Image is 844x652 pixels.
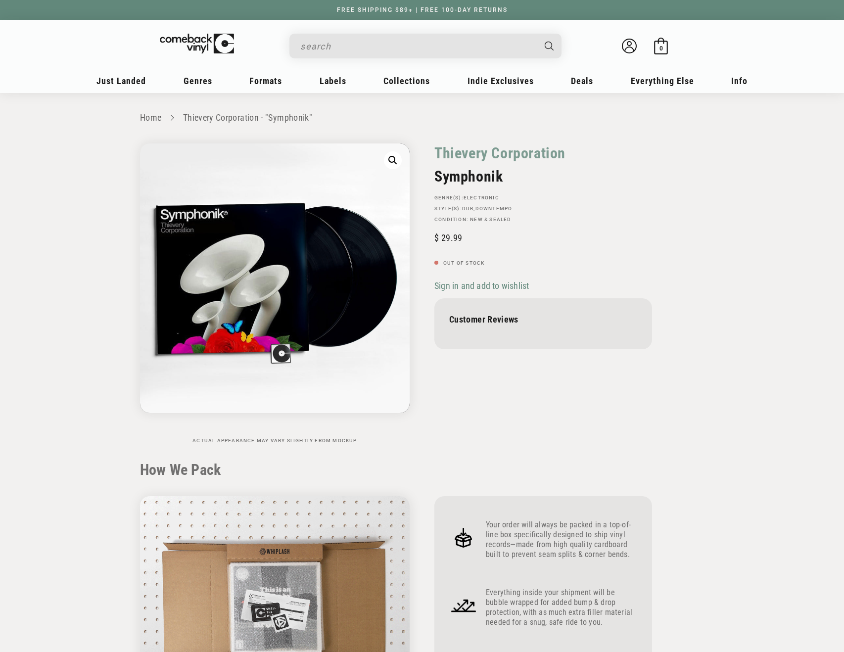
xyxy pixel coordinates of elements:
span: Collections [383,76,430,86]
p: Everything inside your shipment will be bubble wrapped for added bump & drop protection, with as ... [486,588,637,627]
span: Sign in and add to wishlist [434,280,529,291]
span: Just Landed [96,76,146,86]
span: Info [731,76,748,86]
media-gallery: Gallery Viewer [140,143,410,444]
span: $ [434,233,439,243]
button: Sign in and add to wishlist [434,280,532,291]
p: Condition: New & Sealed [434,217,652,223]
span: 0 [659,45,663,52]
span: Deals [571,76,593,86]
a: Electronic [464,195,499,200]
span: Labels [320,76,346,86]
p: Actual appearance may vary slightly from mockup [140,438,410,444]
input: search [300,36,535,56]
span: 29.99 [434,233,462,243]
p: Customer Reviews [449,314,637,325]
a: FREE SHIPPING $89+ | FREE 100-DAY RETURNS [327,6,517,13]
a: Home [140,112,161,123]
span: Indie Exclusives [468,76,534,86]
nav: breadcrumbs [140,111,704,125]
p: Out of stock [434,260,652,266]
p: GENRE(S): [434,195,652,201]
a: Thievery Corporation - "Symphonik" [183,112,312,123]
span: Formats [249,76,282,86]
span: Genres [184,76,212,86]
a: Downtempo [475,206,513,211]
img: Frame_4.png [449,523,478,552]
img: Frame_4_1.png [449,591,478,620]
div: Search [289,34,562,58]
h2: How We Pack [140,461,704,479]
a: Thievery Corporation [434,143,565,163]
a: Dub [462,206,474,211]
span: Everything Else [631,76,694,86]
p: STYLE(S): , [434,206,652,212]
p: Your order will always be packed in a top-of-line box specifically designed to ship vinyl records... [486,520,637,559]
h2: Symphonik [434,168,652,185]
button: Search [536,34,563,58]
